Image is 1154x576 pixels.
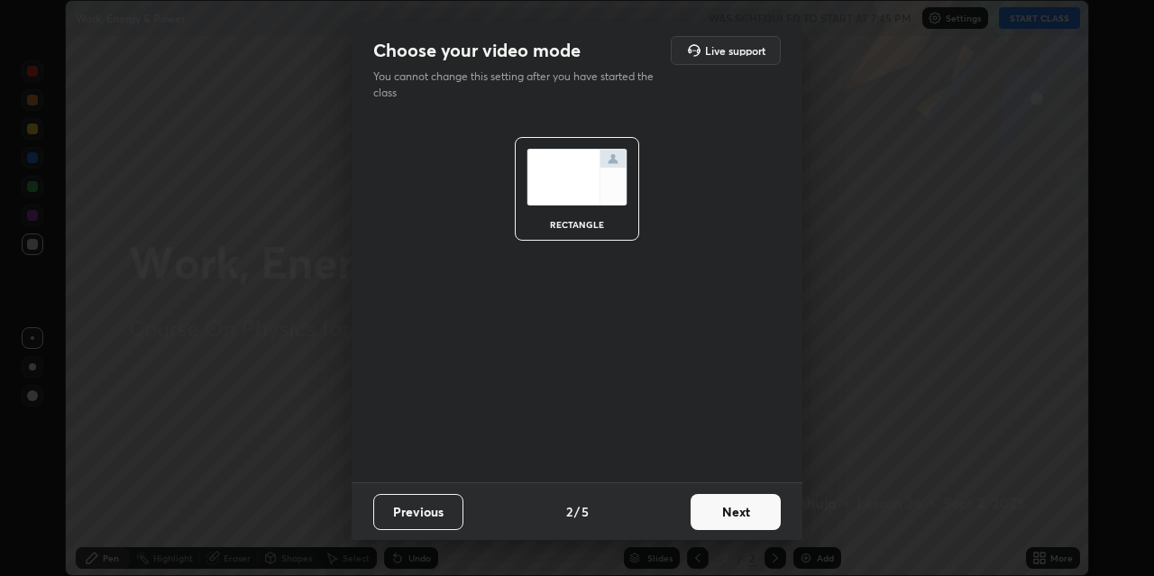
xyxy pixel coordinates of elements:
div: rectangle [541,220,613,229]
p: You cannot change this setting after you have started the class [373,69,665,101]
h4: 2 [566,502,572,521]
button: Previous [373,494,463,530]
h5: Live support [705,45,765,56]
img: normalScreenIcon.ae25ed63.svg [527,149,627,206]
h4: 5 [582,502,589,521]
h4: / [574,502,580,521]
button: Next [691,494,781,530]
h2: Choose your video mode [373,39,581,62]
